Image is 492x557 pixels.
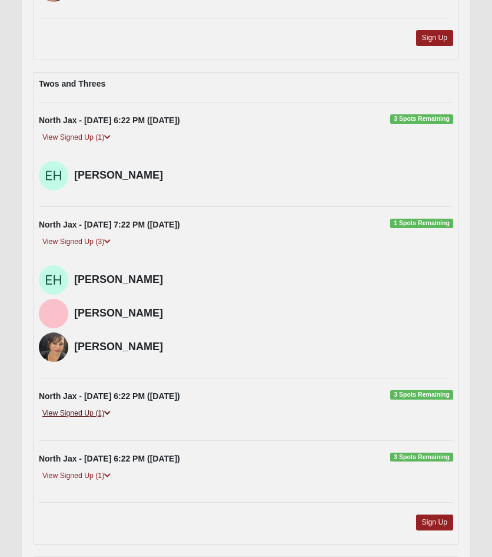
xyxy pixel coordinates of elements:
a: View Signed Up (3) [39,236,114,248]
span: 1 Spots Remaining [390,219,453,228]
span: 3 Spots Remaining [390,390,453,400]
span: 3 Spots Remaining [390,453,453,462]
img: Melesia Ziller [39,332,68,362]
strong: Twos and Threes [39,79,105,88]
strong: North Jax - [DATE] 6:22 PM ([DATE]) [39,454,180,463]
a: View Signed Up (1) [39,407,114,420]
img: Elizabeth Heinlein [39,161,68,190]
h4: [PERSON_NAME] [74,341,453,354]
a: Sign Up [416,30,454,46]
h4: [PERSON_NAME] [74,169,453,182]
a: Sign Up [416,515,454,530]
h4: [PERSON_NAME] [74,307,453,320]
a: View Signed Up (1) [39,470,114,482]
img: Karen Johnson [39,299,68,328]
span: 3 Spots Remaining [390,114,453,124]
strong: North Jax - [DATE] 6:22 PM ([DATE]) [39,116,180,125]
h4: [PERSON_NAME] [74,273,453,286]
img: Elizabeth Heinlein [39,265,68,295]
a: View Signed Up (1) [39,131,114,144]
strong: North Jax - [DATE] 7:22 PM ([DATE]) [39,220,180,229]
strong: North Jax - [DATE] 6:22 PM ([DATE]) [39,391,180,401]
